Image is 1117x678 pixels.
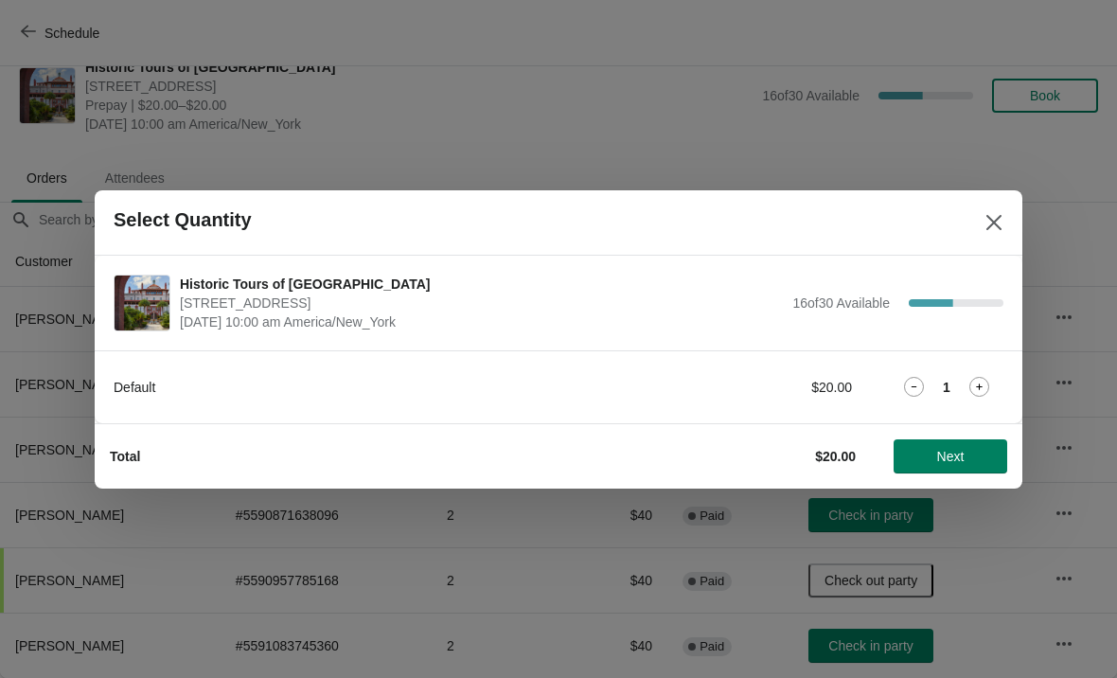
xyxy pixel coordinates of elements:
strong: 1 [943,378,950,397]
h2: Select Quantity [114,209,252,231]
button: Close [977,205,1011,240]
div: $20.00 [677,378,852,397]
span: Next [937,449,965,464]
strong: Total [110,449,140,464]
span: [STREET_ADDRESS] [180,294,783,312]
button: Next [894,439,1007,473]
span: 16 of 30 Available [792,295,890,311]
img: Historic Tours of Flagler College | 74 King Street, St. Augustine, FL, USA | October 14 | 10:00 a... [115,276,169,330]
div: Default [114,378,639,397]
strong: $20.00 [815,449,856,464]
span: [DATE] 10:00 am America/New_York [180,312,783,331]
span: Historic Tours of [GEOGRAPHIC_DATA] [180,275,783,294]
